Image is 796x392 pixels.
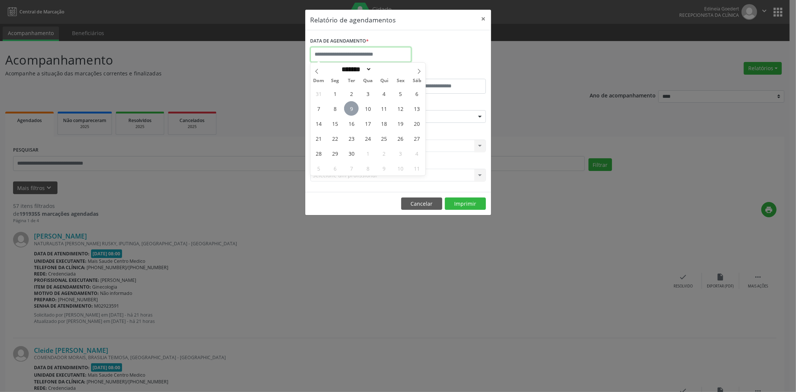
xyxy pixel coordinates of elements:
[343,78,360,83] span: Ter
[445,197,486,210] button: Imprimir
[310,35,369,47] label: DATA DE AGENDAMENTO
[310,15,396,25] h5: Relatório de agendamentos
[344,161,359,175] span: Outubro 7, 2025
[327,78,343,83] span: Seg
[377,131,391,146] span: Setembro 25, 2025
[311,101,326,116] span: Setembro 7, 2025
[410,86,424,101] span: Setembro 6, 2025
[393,78,409,83] span: Sex
[328,161,342,175] span: Outubro 6, 2025
[393,146,408,161] span: Outubro 3, 2025
[360,131,375,146] span: Setembro 24, 2025
[372,65,396,73] input: Year
[401,197,442,210] button: Cancelar
[344,86,359,101] span: Setembro 2, 2025
[410,116,424,131] span: Setembro 20, 2025
[393,161,408,175] span: Outubro 10, 2025
[410,131,424,146] span: Setembro 27, 2025
[376,78,393,83] span: Qui
[328,86,342,101] span: Setembro 1, 2025
[393,101,408,116] span: Setembro 12, 2025
[360,78,376,83] span: Qua
[393,86,408,101] span: Setembro 5, 2025
[311,161,326,175] span: Outubro 5, 2025
[377,86,391,101] span: Setembro 4, 2025
[328,131,342,146] span: Setembro 22, 2025
[476,10,491,28] button: Close
[410,101,424,116] span: Setembro 13, 2025
[400,67,486,79] label: ATÉ
[360,161,375,175] span: Outubro 8, 2025
[393,116,408,131] span: Setembro 19, 2025
[328,116,342,131] span: Setembro 15, 2025
[311,131,326,146] span: Setembro 21, 2025
[328,146,342,161] span: Setembro 29, 2025
[344,131,359,146] span: Setembro 23, 2025
[328,101,342,116] span: Setembro 8, 2025
[410,146,424,161] span: Outubro 4, 2025
[360,116,375,131] span: Setembro 17, 2025
[377,101,391,116] span: Setembro 11, 2025
[393,131,408,146] span: Setembro 26, 2025
[311,146,326,161] span: Setembro 28, 2025
[409,78,425,83] span: Sáb
[339,65,372,73] select: Month
[311,116,326,131] span: Setembro 14, 2025
[410,161,424,175] span: Outubro 11, 2025
[360,146,375,161] span: Outubro 1, 2025
[344,101,359,116] span: Setembro 9, 2025
[344,116,359,131] span: Setembro 16, 2025
[360,86,375,101] span: Setembro 3, 2025
[310,78,327,83] span: Dom
[377,116,391,131] span: Setembro 18, 2025
[311,86,326,101] span: Agosto 31, 2025
[360,101,375,116] span: Setembro 10, 2025
[377,146,391,161] span: Outubro 2, 2025
[344,146,359,161] span: Setembro 30, 2025
[377,161,391,175] span: Outubro 9, 2025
